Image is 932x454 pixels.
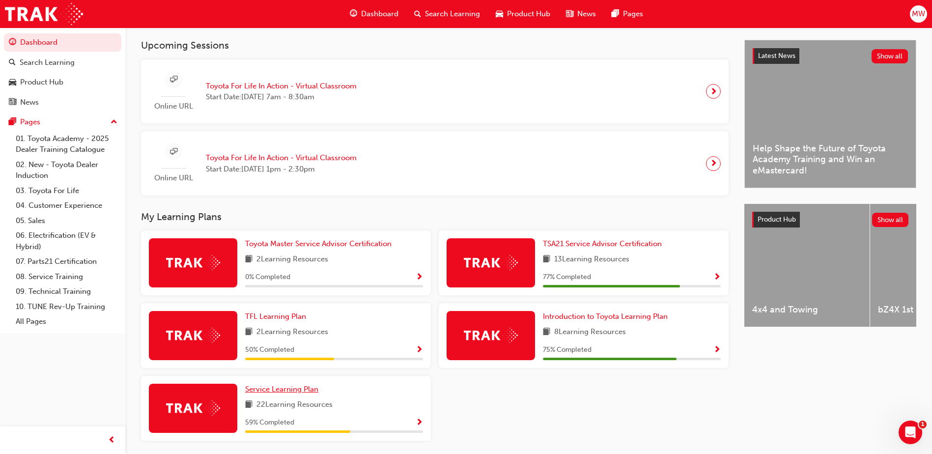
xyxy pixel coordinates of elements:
[12,131,121,157] a: 01. Toyota Academy - 2025 Dealer Training Catalogue
[566,8,573,20] span: news-icon
[713,346,721,355] span: Show Progress
[425,8,480,20] span: Search Learning
[752,304,862,315] span: 4x4 and Towing
[20,57,75,68] div: Search Learning
[342,4,406,24] a: guage-iconDashboard
[20,77,63,88] div: Product Hub
[872,49,908,63] button: Show all
[206,164,357,175] span: Start Date: [DATE] 1pm - 2:30pm
[919,421,927,428] span: 1
[507,8,550,20] span: Product Hub
[899,421,922,444] iframe: Intercom live chat
[4,113,121,131] button: Pages
[149,139,721,188] a: Online URLToyota For Life In Action - Virtual ClassroomStart Date:[DATE] 1pm - 2:30pm
[713,344,721,356] button: Show Progress
[543,254,550,266] span: book-icon
[543,239,662,248] span: TSA21 Service Advisor Certification
[414,8,421,20] span: search-icon
[245,239,392,248] span: Toyota Master Service Advisor Certification
[111,116,117,129] span: up-icon
[710,85,717,98] span: next-icon
[488,4,558,24] a: car-iconProduct Hub
[543,238,666,250] a: TSA21 Service Advisor Certification
[245,326,253,339] span: book-icon
[496,8,503,20] span: car-icon
[245,417,294,428] span: 59 % Completed
[12,213,121,228] a: 05. Sales
[12,198,121,213] a: 04. Customer Experience
[554,254,629,266] span: 13 Learning Resources
[108,434,115,447] span: prev-icon
[612,8,619,20] span: pages-icon
[5,3,83,25] img: Trak
[872,213,909,227] button: Show all
[9,118,16,127] span: pages-icon
[4,31,121,113] button: DashboardSearch LearningProduct HubNews
[20,97,39,108] div: News
[166,400,220,416] img: Trak
[543,312,668,321] span: Introduction to Toyota Learning Plan
[170,74,177,86] span: sessionType_ONLINE_URL-icon
[149,67,721,116] a: Online URLToyota For Life In Action - Virtual ClassroomStart Date:[DATE] 7am - 8:30am
[245,384,322,395] a: Service Learning Plan
[12,299,121,314] a: 10. TUNE Rev-Up Training
[744,204,870,327] a: 4x4 and Towing
[12,254,121,269] a: 07. Parts21 Certification
[12,157,121,183] a: 02. New - Toyota Dealer Induction
[554,326,626,339] span: 8 Learning Resources
[543,311,672,322] a: Introduction to Toyota Learning Plan
[543,326,550,339] span: book-icon
[149,101,198,112] span: Online URL
[710,157,717,170] span: next-icon
[416,417,423,429] button: Show Progress
[4,54,121,72] a: Search Learning
[464,255,518,270] img: Trak
[12,228,121,254] a: 06. Electrification (EV & Hybrid)
[406,4,488,24] a: search-iconSearch Learning
[245,312,306,321] span: TFL Learning Plan
[604,4,651,24] a: pages-iconPages
[713,273,721,282] span: Show Progress
[245,238,395,250] a: Toyota Master Service Advisor Certification
[912,8,925,20] span: MW
[206,91,357,103] span: Start Date: [DATE] 7am - 8:30am
[256,254,328,266] span: 2 Learning Resources
[245,385,318,394] span: Service Learning Plan
[758,215,796,224] span: Product Hub
[623,8,643,20] span: Pages
[141,211,729,223] h3: My Learning Plans
[464,328,518,343] img: Trak
[245,344,294,356] span: 50 % Completed
[416,344,423,356] button: Show Progress
[758,52,795,60] span: Latest News
[558,4,604,24] a: news-iconNews
[910,5,927,23] button: MW
[361,8,398,20] span: Dashboard
[713,271,721,284] button: Show Progress
[4,33,121,52] a: Dashboard
[753,48,908,64] a: Latest NewsShow all
[12,183,121,199] a: 03. Toyota For Life
[543,344,592,356] span: 75 % Completed
[245,311,310,322] a: TFL Learning Plan
[9,98,16,107] span: news-icon
[4,93,121,112] a: News
[256,326,328,339] span: 2 Learning Resources
[416,419,423,427] span: Show Progress
[245,254,253,266] span: book-icon
[141,40,729,51] h3: Upcoming Sessions
[416,271,423,284] button: Show Progress
[416,346,423,355] span: Show Progress
[9,58,16,67] span: search-icon
[245,272,290,283] span: 0 % Completed
[166,328,220,343] img: Trak
[12,269,121,284] a: 08. Service Training
[245,399,253,411] span: book-icon
[256,399,333,411] span: 22 Learning Resources
[170,146,177,158] span: sessionType_ONLINE_URL-icon
[20,116,40,128] div: Pages
[753,143,908,176] span: Help Shape the Future of Toyota Academy Training and Win an eMastercard!
[166,255,220,270] img: Trak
